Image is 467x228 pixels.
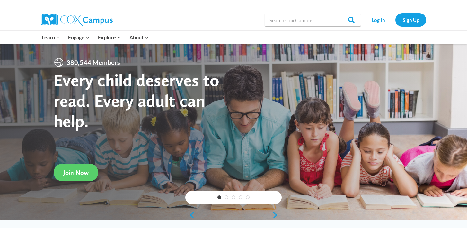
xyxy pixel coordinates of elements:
[217,195,221,199] a: 1
[54,70,219,131] strong: Every child deserves to read. Every adult can help.
[265,14,361,26] input: Search Cox Campus
[225,195,228,199] a: 2
[364,13,392,26] a: Log In
[42,33,60,42] span: Learn
[232,195,235,199] a: 3
[246,195,250,199] a: 5
[272,211,282,219] a: next
[395,13,426,26] a: Sign Up
[68,33,90,42] span: Engage
[185,209,282,222] div: content slider buttons
[54,164,98,181] a: Join Now
[64,57,123,68] span: 380,544 Members
[185,211,195,219] a: previous
[98,33,121,42] span: Explore
[63,169,89,176] span: Join Now
[239,195,242,199] a: 4
[38,31,153,44] nav: Primary Navigation
[129,33,149,42] span: About
[41,14,113,26] img: Cox Campus
[364,13,426,26] nav: Secondary Navigation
